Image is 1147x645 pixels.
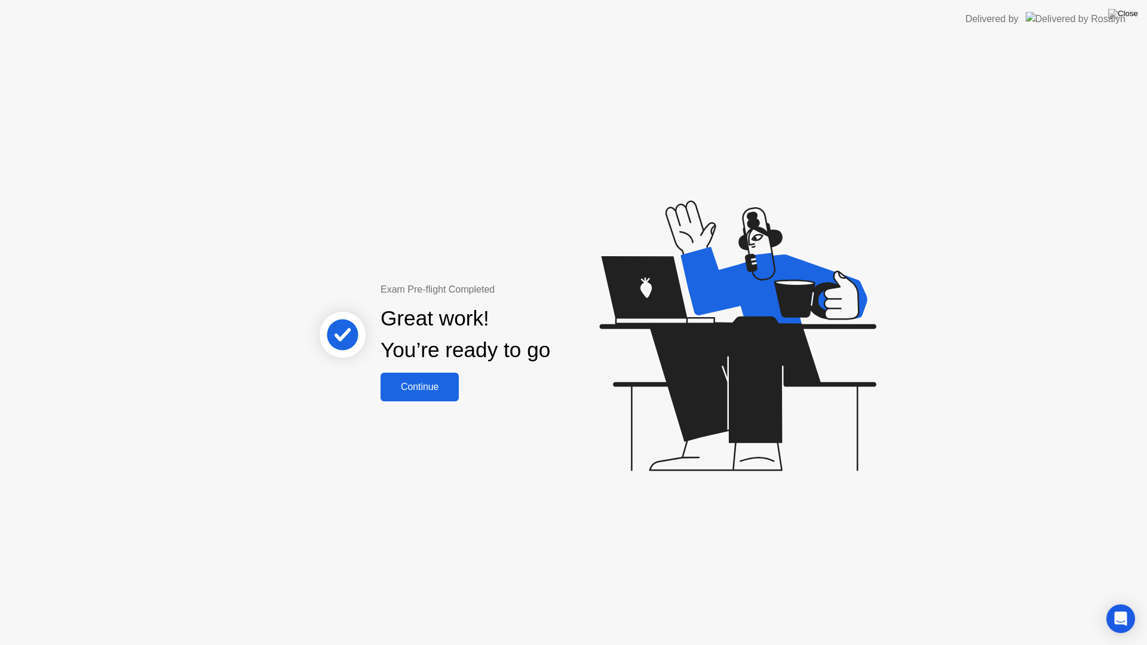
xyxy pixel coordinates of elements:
button: Continue [381,373,459,401]
img: Delivered by Rosalyn [1026,12,1125,26]
div: Exam Pre-flight Completed [381,282,627,297]
img: Close [1108,9,1138,19]
div: Open Intercom Messenger [1106,604,1135,633]
div: Great work! You’re ready to go [381,303,550,366]
div: Continue [384,382,455,392]
div: Delivered by [965,12,1019,26]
